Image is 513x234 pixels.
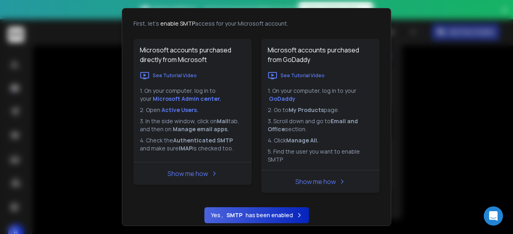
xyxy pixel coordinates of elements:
[140,117,245,133] li: 3. In the side window, click on tab, and then on
[286,136,319,144] b: Manage All.
[268,106,373,114] li: 2. Go to page.
[268,117,359,133] b: Email and Office
[168,169,208,178] a: Show me how
[162,106,198,114] a: Active Users.
[268,87,373,103] li: 1. On your computer, log in to your
[140,87,245,103] li: 1. On your computer, log in to your
[133,20,380,28] p: First, let's access for your Microsoft account.
[281,72,325,79] p: See Tutorial Video
[268,117,373,133] li: 3. Scroll down and go to section.
[269,95,295,102] a: GoDaddy
[179,144,192,152] b: IMAP
[484,206,503,226] div: Open Intercom Messenger
[160,20,195,27] span: enable SMTP
[153,95,221,102] a: Microsoft Admin center.
[268,136,373,144] li: 4. Click
[140,106,245,114] li: 2. Open
[173,136,233,144] b: Authenticated SMTP
[261,39,380,71] h1: Microsoft accounts purchased from GoDaddy
[204,207,309,223] button: Yes ,SMTPhas been enabled
[140,136,245,152] li: 4. Check the and make sure is checked too.
[217,117,228,125] b: Mail
[173,125,229,133] b: Manage email apps.
[289,106,324,114] b: My Products
[268,148,373,164] li: 5. Find the user you want to enable SMTP
[153,72,197,79] p: See Tutorial Video
[226,211,242,219] b: SMTP
[295,177,336,186] a: Show me how
[133,39,252,71] h1: Microsoft accounts purchased directly from Microsoft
